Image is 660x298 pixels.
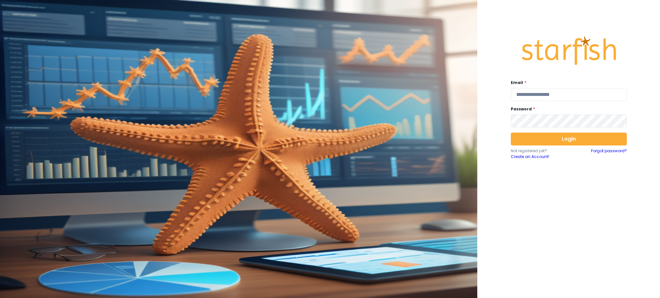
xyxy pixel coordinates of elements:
img: Logo.42cb71d561138c82c4ab.png [520,30,617,71]
a: Create an Account! [511,154,569,160]
p: Not registered yet? [511,148,569,154]
label: Email [511,80,623,86]
label: Password [511,106,623,112]
button: Login [511,133,627,145]
a: Forgot password? [591,148,627,160]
